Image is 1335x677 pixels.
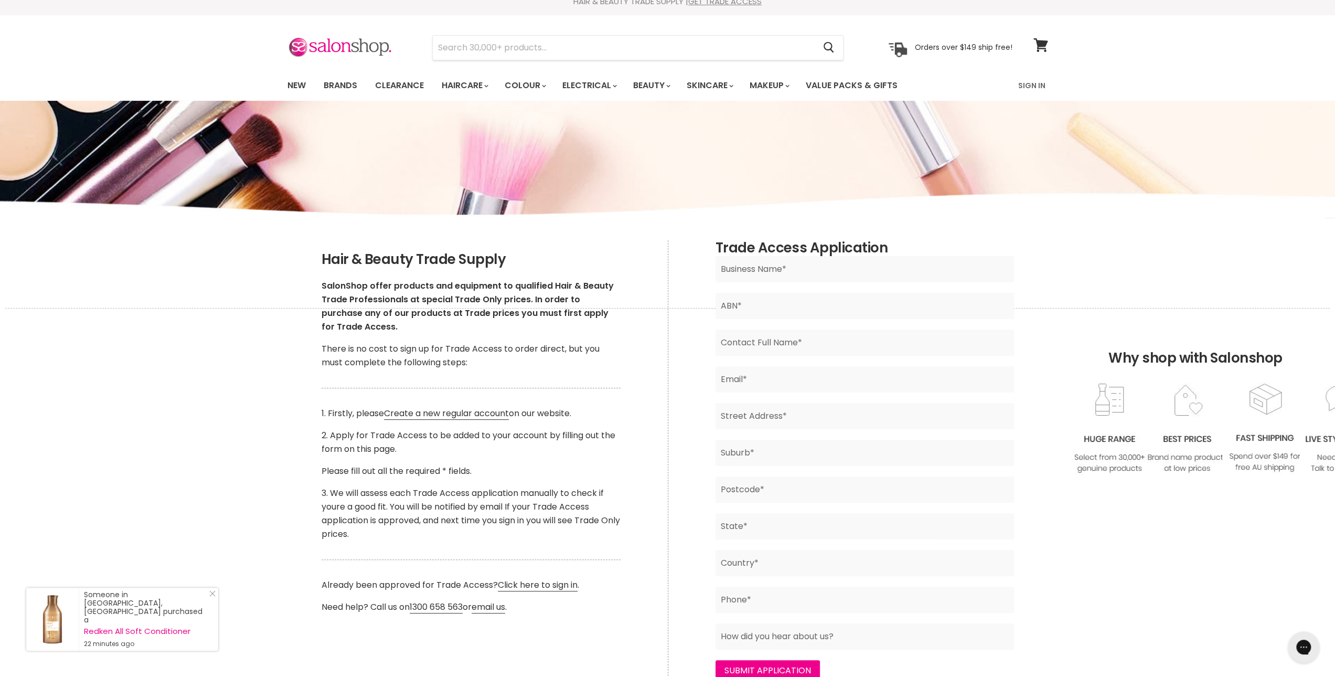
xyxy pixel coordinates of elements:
[410,601,463,613] a: 1300 658 563
[322,486,621,541] p: 3. We will assess each Trade Access application manually to check if youre a good fit. You will b...
[1145,383,1230,475] img: prices.jpg
[367,75,432,97] a: Clearance
[554,75,623,97] a: Electrical
[915,43,1012,52] p: Orders over $149 ship free!
[815,36,843,60] button: Search
[322,279,621,334] p: SalonShop offer products and equipment to qualified Hair & Beauty Trade Professionals at special ...
[434,75,495,97] a: Haircare
[322,342,621,369] p: There is no cost to sign up for Trade Access to order direct, but you must complete the following...
[497,75,552,97] a: Colour
[322,407,621,420] p: 1. Firstly, please on our website.
[316,75,365,97] a: Brands
[384,407,509,420] a: Create a new regular account
[498,579,578,591] a: Click here to sign in
[322,578,621,592] p: Already been approved for Trade Access? .
[205,590,216,601] a: Close Notification
[322,600,621,614] p: Need help? Call us on or .
[1012,75,1052,97] a: Sign In
[1283,628,1325,667] iframe: Gorgias live chat messenger
[26,588,79,651] a: Visit product page
[322,252,621,268] h2: Hair & Beauty Trade Supply
[280,75,314,97] a: New
[209,590,216,597] svg: Close Icon
[322,464,621,478] p: Please fill out all the required * fields.
[280,70,959,101] ul: Main menu
[5,308,1330,382] h2: Why shop with Salonshop
[742,75,796,97] a: Makeup
[679,75,740,97] a: Skincare
[1067,383,1152,475] img: range2_8cf790d4-220e-469f-917d-a18fed3854b6.jpg
[274,70,1061,101] nav: Main
[715,240,1014,256] h2: Trade Access Application
[432,35,843,60] form: Product
[84,590,208,648] div: Someone in [GEOGRAPHIC_DATA], [GEOGRAPHIC_DATA] purchased a
[798,75,905,97] a: Value Packs & Gifts
[433,36,815,60] input: Search
[625,75,677,97] a: Beauty
[1222,382,1307,474] img: fast.jpg
[322,429,621,456] p: 2. Apply for Trade Access to be added to your account by filling out the form on this page.
[84,627,208,636] a: Redken All Soft Conditioner
[84,640,208,648] small: 22 minutes ago
[472,601,505,613] a: email us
